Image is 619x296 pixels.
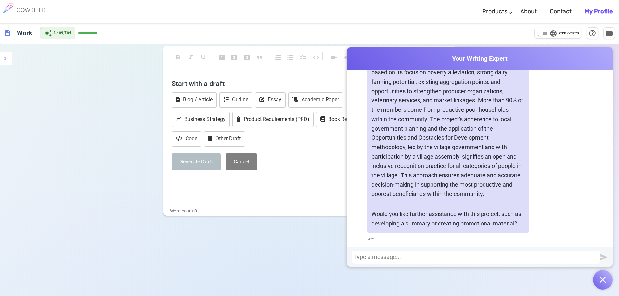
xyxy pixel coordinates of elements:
span: Your Writing Expert [347,54,613,63]
span: format_align_left [330,54,338,61]
button: Business Strategy [172,112,230,127]
h6: Click to edit title [14,27,35,40]
button: Manage Documents [603,27,615,39]
span: looks_two [230,54,238,61]
span: auto_awesome [44,29,52,37]
span: looks_3 [243,54,251,61]
button: Blog / Article [172,92,217,108]
p: The project has reached out to 163 producer organizations, comprising 9,019 active members, of wh... [371,40,524,199]
span: format_underlined [200,54,207,61]
span: format_quote [256,54,264,61]
span: format_list_bulleted [287,54,294,61]
button: Product Requirements (PRD) [232,112,314,127]
span: checklist [299,54,307,61]
span: Web Search [559,30,579,37]
b: My Profile [585,8,613,15]
button: Essay [255,92,286,108]
span: 04:21 [367,235,375,244]
button: Other Draft [204,131,245,147]
img: Send [600,253,608,261]
button: Cancel [226,153,257,171]
span: format_italic [187,54,195,61]
span: format_align_center [343,54,351,61]
span: description [4,29,12,37]
a: Products [482,2,507,21]
button: Book Report [316,112,360,127]
a: About [520,2,537,21]
span: help_outline [588,29,596,37]
span: folder [605,29,613,37]
p: Would you like further assistance with this project, such as developing a summary or creating pro... [371,210,524,228]
button: Generate Draft [172,153,221,171]
button: Academic Paper [288,92,343,108]
span: format_list_numbered [274,54,282,61]
span: 2,469,764 [53,30,71,36]
h4: Start with a draft [172,76,448,91]
span: looks_one [218,54,226,61]
a: My Profile [585,2,613,21]
span: code [312,54,320,61]
button: Outline [219,92,252,108]
button: Help & Shortcuts [587,27,598,39]
button: Marketing Campaign [346,92,411,108]
a: Contact [550,2,572,21]
img: Open chat [600,277,606,283]
div: Word count: 0 [163,206,456,216]
span: language [549,30,557,37]
span: format_bold [174,54,182,61]
h6: COWRITER [16,7,45,13]
button: Code [172,131,201,147]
